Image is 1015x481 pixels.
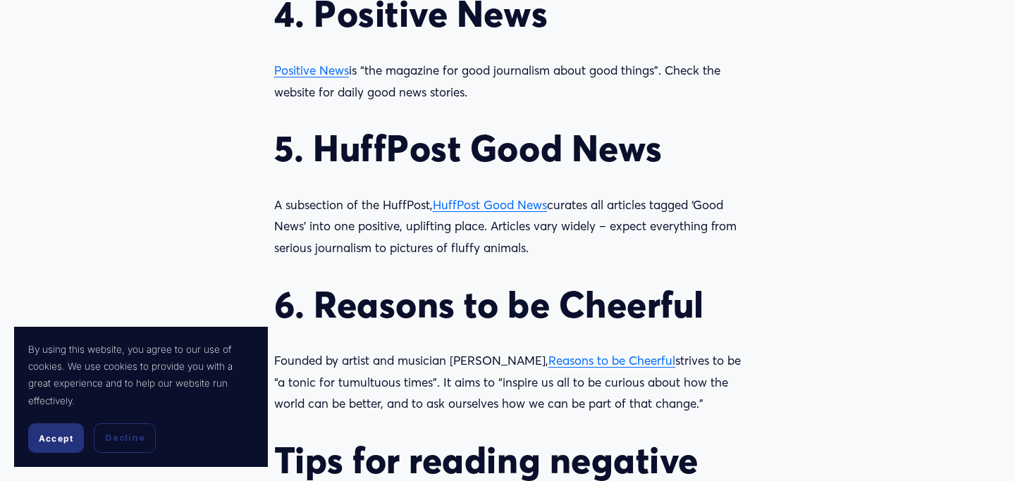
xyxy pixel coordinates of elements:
[39,433,73,444] span: Accept
[105,432,144,444] span: Decline
[28,423,84,453] button: Accept
[28,341,254,410] p: By using this website, you agree to our use of cookies. We use cookies to provide you with a grea...
[274,350,741,415] p: Founded by artist and musician [PERSON_NAME], strives to be “a tonic for tumultuous times”. It ai...
[274,63,349,77] a: Positive News
[274,194,741,259] p: A subsection of the HuffPost, curates all articles tagged ‘Good News’ into one positive, upliftin...
[14,327,268,468] section: Cookie banner
[94,423,156,453] button: Decline
[274,60,741,103] p: is “the magazine for good journalism about good things”. Check the website for daily good news st...
[274,127,741,170] h2: 5. HuffPost Good News
[548,353,675,368] a: Reasons to be Cheerful
[433,197,547,212] a: HuffPost Good News
[274,283,741,327] h2: 6. Reasons to be Cheerful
